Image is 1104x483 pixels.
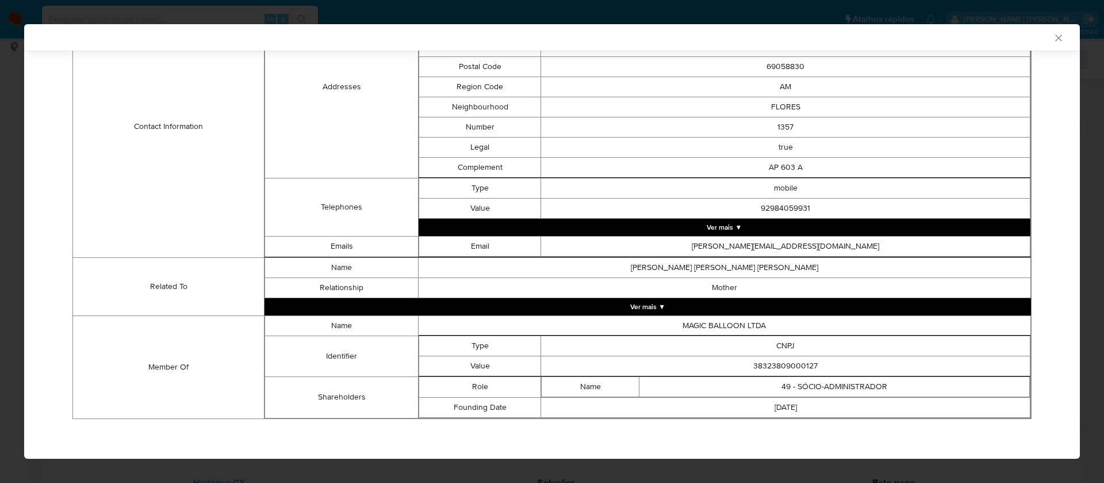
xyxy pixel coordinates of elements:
[541,77,1030,97] td: AM
[265,257,418,277] td: Name
[418,257,1030,277] td: [PERSON_NAME] [PERSON_NAME] [PERSON_NAME]
[419,178,541,198] td: Type
[419,97,541,117] td: Neighbourhood
[1053,32,1063,43] button: Fechar a janela
[541,336,1030,356] td: CNPJ
[541,97,1030,117] td: FLORES
[541,178,1030,198] td: mobile
[419,376,541,397] td: Role
[541,356,1030,376] td: 38323809000127
[418,277,1030,298] td: Mother
[541,137,1030,157] td: true
[419,117,541,137] td: Number
[419,137,541,157] td: Legal
[639,376,1030,397] td: 49 - SÓCIO-ADMINISTRADOR
[24,24,1080,459] div: closure-recommendation-modal
[419,336,541,356] td: Type
[265,277,418,298] td: Relationship
[419,356,541,376] td: Value
[542,376,639,397] td: Name
[419,157,541,177] td: Complement
[541,56,1030,77] td: 69058830
[419,397,541,417] td: Founding Date
[419,77,541,97] td: Region Code
[418,315,1030,336] td: MAGIC BALLOON LTDA
[265,236,418,257] td: Emails
[419,56,541,77] td: Postal Code
[541,157,1030,177] td: AP 603 A
[265,376,418,418] td: Shareholders
[419,219,1030,236] button: Expand array
[265,336,418,376] td: Identifier
[265,178,418,236] td: Telephones
[73,315,264,419] td: Member Of
[419,198,541,218] td: Value
[419,236,541,256] td: Email
[541,198,1030,218] td: 92984059931
[264,298,1031,315] button: Expand array
[541,236,1030,256] td: [PERSON_NAME][EMAIL_ADDRESS][DOMAIN_NAME]
[541,397,1030,417] td: [DATE]
[265,315,418,336] td: Name
[73,257,264,315] td: Related To
[541,117,1030,137] td: 1357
